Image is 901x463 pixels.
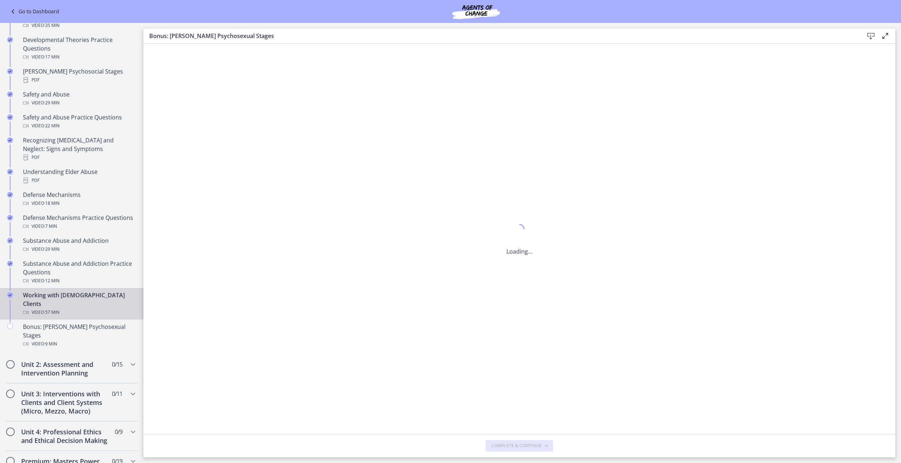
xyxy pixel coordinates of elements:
[23,190,135,208] div: Defense Mechanisms
[44,340,57,348] span: · 9 min
[23,122,135,130] div: Video
[7,238,13,244] i: Completed
[23,136,135,162] div: Recognizing [MEDICAL_DATA] and Neglect: Signs and Symptoms
[23,340,135,348] div: Video
[149,32,852,40] h3: Bonus: [PERSON_NAME] Psychosexual Stages
[7,91,13,97] i: Completed
[23,322,135,348] div: Bonus: [PERSON_NAME] Psychosexual Stages
[44,222,57,231] span: · 7 min
[23,21,135,30] div: Video
[7,292,13,298] i: Completed
[7,68,13,74] i: Completed
[44,199,60,208] span: · 18 min
[7,192,13,198] i: Completed
[112,389,122,398] span: 0 / 11
[23,236,135,254] div: Substance Abuse and Addiction
[23,67,135,84] div: [PERSON_NAME] Psychosocial Stages
[112,360,122,369] span: 0 / 15
[44,21,60,30] span: · 35 min
[23,291,135,317] div: Working with [DEMOGRAPHIC_DATA] Clients
[23,76,135,84] div: PDF
[23,277,135,285] div: Video
[9,7,59,16] a: Go to Dashboard
[23,222,135,231] div: Video
[23,245,135,254] div: Video
[7,169,13,175] i: Completed
[44,308,60,317] span: · 57 min
[23,53,135,61] div: Video
[23,259,135,285] div: Substance Abuse and Addiction Practice Questions
[23,176,135,185] div: PDF
[23,99,135,107] div: Video
[44,53,60,61] span: · 17 min
[23,36,135,61] div: Developmental Theories Practice Questions
[21,427,109,445] h2: Unit 4: Professional Ethics and Ethical Decision Making
[23,167,135,185] div: Understanding Elder Abuse
[7,215,13,221] i: Completed
[7,114,13,120] i: Completed
[21,360,109,377] h2: Unit 2: Assessment and Intervention Planning
[44,277,60,285] span: · 12 min
[44,99,60,107] span: · 29 min
[506,222,532,238] div: 1
[506,247,532,256] p: Loading...
[433,3,519,20] img: Agents of Change Social Work Test Prep
[21,389,109,415] h2: Unit 3: Interventions with Clients and Client Systems (Micro, Mezzo, Macro)
[23,199,135,208] div: Video
[486,440,553,452] button: Complete & continue
[7,261,13,266] i: Completed
[23,90,135,107] div: Safety and Abuse
[23,308,135,317] div: Video
[7,37,13,43] i: Completed
[23,113,135,130] div: Safety and Abuse Practice Questions
[44,122,60,130] span: · 22 min
[115,427,122,436] span: 0 / 9
[44,245,60,254] span: · 29 min
[23,213,135,231] div: Defense Mechanisms Practice Questions
[491,443,542,449] span: Complete & continue
[7,137,13,143] i: Completed
[23,153,135,162] div: PDF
